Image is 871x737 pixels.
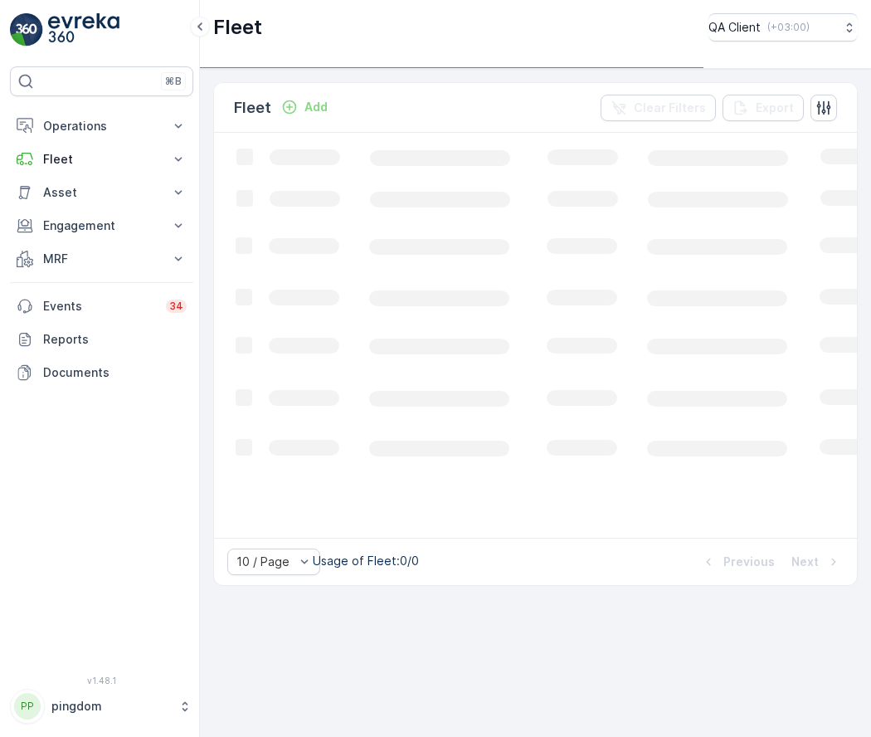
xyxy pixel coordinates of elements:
[43,298,156,315] p: Events
[708,13,858,41] button: QA Client(+03:00)
[10,110,193,143] button: Operations
[43,184,160,201] p: Asset
[790,552,844,572] button: Next
[169,300,183,313] p: 34
[313,553,419,569] p: Usage of Fleet : 0/0
[43,251,160,267] p: MRF
[791,554,819,570] p: Next
[10,143,193,176] button: Fleet
[10,13,43,46] img: logo
[767,21,810,34] p: ( +03:00 )
[43,331,187,348] p: Reports
[304,99,328,115] p: Add
[10,356,193,389] a: Documents
[48,13,119,46] img: logo_light-DOdMpM7g.png
[213,14,262,41] p: Fleet
[10,176,193,209] button: Asset
[10,323,193,356] a: Reports
[43,118,160,134] p: Operations
[275,97,334,117] button: Add
[723,554,775,570] p: Previous
[723,95,804,121] button: Export
[10,290,193,323] a: Events34
[43,217,160,234] p: Engagement
[10,242,193,276] button: MRF
[165,75,182,88] p: ⌘B
[634,100,706,116] p: Clear Filters
[10,209,193,242] button: Engagement
[601,95,716,121] button: Clear Filters
[43,151,160,168] p: Fleet
[10,689,193,724] button: PPpingdom
[14,693,41,720] div: PP
[43,364,187,381] p: Documents
[51,698,170,715] p: pingdom
[10,676,193,686] span: v 1.48.1
[234,96,271,120] p: Fleet
[708,19,761,36] p: QA Client
[698,552,776,572] button: Previous
[756,100,794,116] p: Export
